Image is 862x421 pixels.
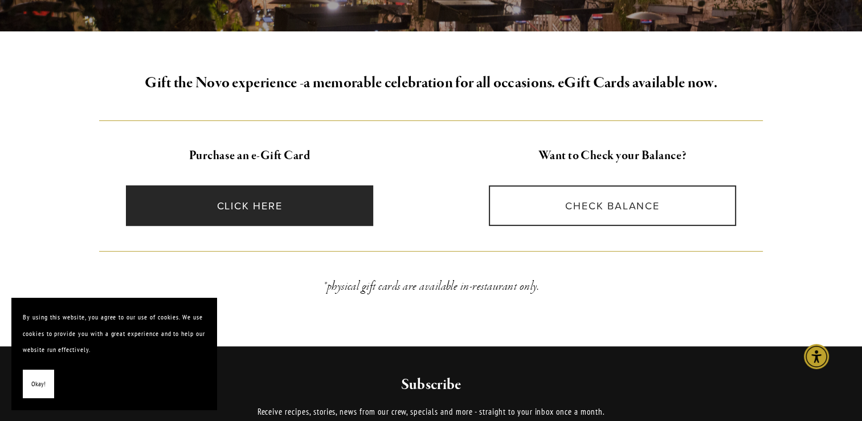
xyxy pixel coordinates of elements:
[323,278,539,294] em: *physical gift cards are available in-restaurant only.
[149,375,713,395] h2: Subscribe
[126,185,373,226] a: CLICK HERE
[538,148,687,164] strong: Want to Check your Balance?
[31,376,46,392] span: Okay!
[99,71,763,95] h2: a memorable celebration for all occasions. eGift Cards available now.
[23,370,54,399] button: Okay!
[23,309,205,358] p: By using this website, you agree to our use of cookies. We use cookies to provide you with a grea...
[804,344,829,369] div: Accessibility Menu
[149,405,713,419] p: Receive recipes, stories, news from our crew, specials and more - straight to your inbox once a m...
[145,73,304,93] strong: Gift the Novo experience -
[11,298,216,410] section: Cookie banner
[189,148,310,164] strong: Purchase an e-Gift Card
[489,185,736,226] a: CHECK BALANCE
